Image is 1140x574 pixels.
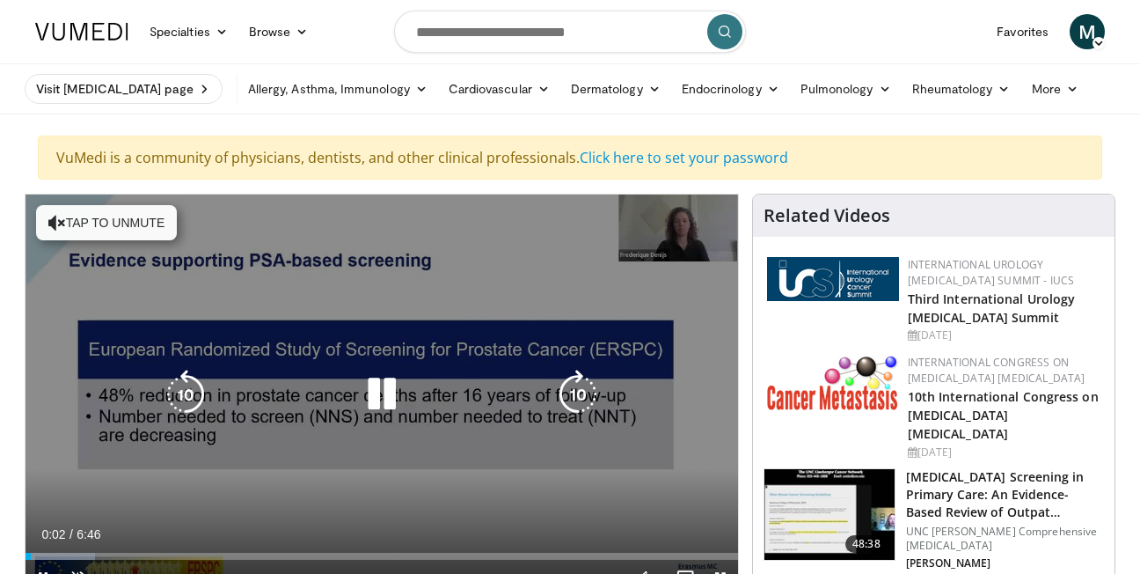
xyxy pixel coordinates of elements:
a: Rheumatology [902,71,1021,107]
img: 213394d7-9130-4fd8-a63c-d5185ed7bc00.150x105_q85_crop-smart_upscale.jpg [764,469,895,561]
img: VuMedi Logo [35,23,128,40]
div: [DATE] [908,445,1100,460]
div: VuMedi is a community of physicians, dentists, and other clinical professionals. [38,136,1102,180]
h3: [MEDICAL_DATA] Screening in Primary Care: An Evidence-Based Review of Outpat… [906,468,1104,521]
a: More [1021,71,1089,107]
div: [DATE] [908,327,1100,343]
button: Tap to unmute [36,205,177,240]
a: 10th International Congress on [MEDICAL_DATA] [MEDICAL_DATA] [908,388,1099,442]
a: International Urology [MEDICAL_DATA] Summit - IUCS [908,257,1075,288]
input: Search topics, interventions [394,11,746,53]
p: UNC [PERSON_NAME] Comprehensive [MEDICAL_DATA] [906,525,1104,553]
img: 6ff8bc22-9509-4454-a4f8-ac79dd3b8976.png.150x105_q85_autocrop_double_scale_upscale_version-0.2.png [767,355,899,410]
a: Visit [MEDICAL_DATA] page [25,74,223,104]
a: International Congress on [MEDICAL_DATA] [MEDICAL_DATA] [908,355,1085,386]
span: / [69,527,73,541]
a: M [1070,14,1105,49]
a: Dermatology [560,71,671,107]
h4: Related Videos [764,205,890,226]
a: Allergy, Asthma, Immunology [237,71,438,107]
div: Progress Bar [26,553,738,560]
p: [PERSON_NAME] [906,556,1104,570]
a: Favorites [986,14,1059,49]
a: Pulmonology [790,71,902,107]
a: Click here to set your password [580,148,788,167]
a: Browse [238,14,319,49]
span: 48:38 [845,535,888,553]
a: Third International Urology [MEDICAL_DATA] Summit [908,291,1076,326]
a: Specialties [139,14,238,49]
span: 6:46 [77,527,100,541]
a: Cardiovascular [438,71,560,107]
a: Endocrinology [671,71,790,107]
img: 62fb9566-9173-4071-bcb6-e47c745411c0.png.150x105_q85_autocrop_double_scale_upscale_version-0.2.png [767,257,899,301]
span: 0:02 [41,527,65,541]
